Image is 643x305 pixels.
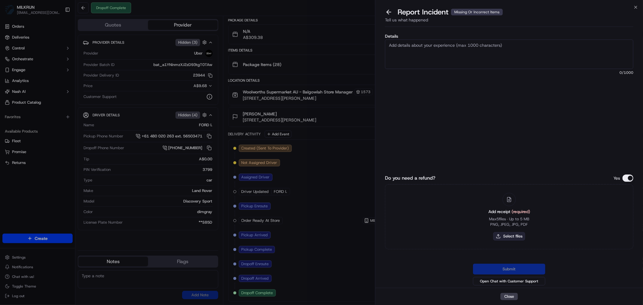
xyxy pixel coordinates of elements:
[512,209,530,214] span: (required)
[490,222,528,227] p: PNG, JPEG, JPG, PDF
[488,209,530,214] span: Add receipt
[385,17,633,27] div: Tell us what happened
[385,34,633,38] label: Details
[385,175,435,182] label: Do you need a refund?
[398,7,503,17] p: Report Incident
[613,175,620,181] p: Yes
[385,70,633,75] span: 0 /1000
[451,9,503,15] div: Missing Or Incorrect Items
[489,216,530,222] p: Max 5 files ∙ Up to 5 MB
[493,232,525,241] button: Select files
[473,277,545,285] button: Open Chat with Customer Support
[500,293,518,300] button: Close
